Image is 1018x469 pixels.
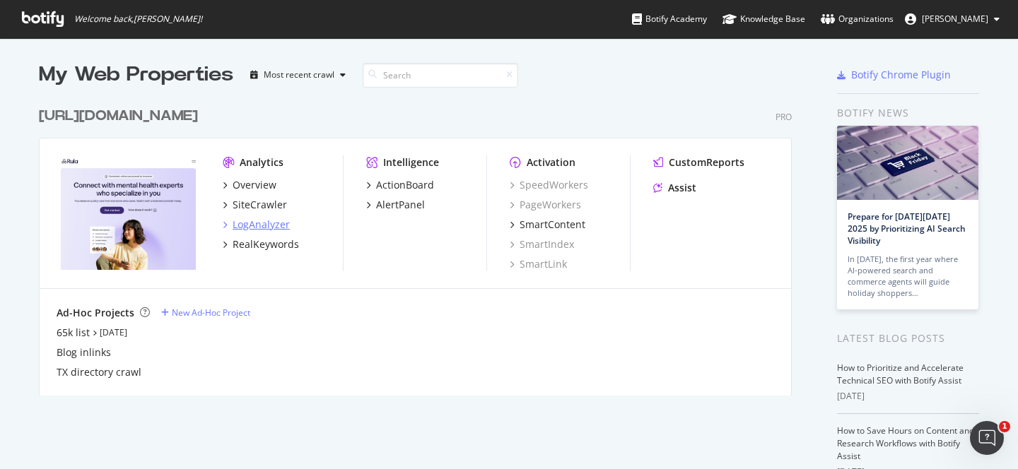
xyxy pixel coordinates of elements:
[837,68,951,82] a: Botify Chrome Plugin
[172,307,250,319] div: New Ad-Hoc Project
[848,254,968,299] div: In [DATE], the first year where AI-powered search and commerce agents will guide holiday shoppers…
[366,198,425,212] a: AlertPanel
[837,126,978,200] img: Prepare for Black Friday 2025 by Prioritizing AI Search Visibility
[510,178,588,192] a: SpeedWorkers
[100,326,127,338] a: [DATE]
[39,106,204,126] a: [URL][DOMAIN_NAME]
[510,218,585,232] a: SmartContent
[837,390,979,403] div: [DATE]
[510,198,581,212] a: PageWorkers
[57,365,141,379] a: TX directory crawl
[851,68,951,82] div: Botify Chrome Plugin
[223,178,276,192] a: Overview
[366,178,434,192] a: ActionBoard
[837,425,974,462] a: How to Save Hours on Content and Research Workflows with Botify Assist
[363,63,518,88] input: Search
[837,362,964,386] a: How to Prioritize and Accelerate Technical SEO with Botify Assist
[999,421,1010,432] span: 1
[264,71,334,79] div: Most recent crawl
[837,105,979,121] div: Botify news
[970,421,1004,455] iframe: Intercom live chat
[39,89,803,396] div: grid
[653,181,696,195] a: Assist
[223,237,299,251] a: RealKeywords
[776,111,792,123] div: Pro
[894,8,1011,30] button: [PERSON_NAME]
[57,326,90,340] a: 65k list
[520,218,585,232] div: SmartContent
[510,237,574,251] a: SmartIndex
[376,178,434,192] div: ActionBoard
[722,12,805,26] div: Knowledge Base
[223,218,290,232] a: LogAnalyzer
[632,12,707,26] div: Botify Academy
[233,178,276,192] div: Overview
[245,64,351,86] button: Most recent crawl
[922,13,988,25] span: Nick Schurk
[668,181,696,195] div: Assist
[848,210,966,247] a: Prepare for [DATE][DATE] 2025 by Prioritizing AI Search Visibility
[39,61,233,89] div: My Web Properties
[383,155,439,170] div: Intelligence
[821,12,894,26] div: Organizations
[376,198,425,212] div: AlertPanel
[161,307,250,319] a: New Ad-Hoc Project
[527,155,575,170] div: Activation
[223,198,287,212] a: SiteCrawler
[39,106,198,126] div: [URL][DOMAIN_NAME]
[233,218,290,232] div: LogAnalyzer
[837,331,979,346] div: Latest Blog Posts
[233,198,287,212] div: SiteCrawler
[669,155,744,170] div: CustomReports
[57,155,200,270] img: https://www.rula.com/
[74,13,202,25] span: Welcome back, [PERSON_NAME] !
[653,155,744,170] a: CustomReports
[233,237,299,251] div: RealKeywords
[57,306,134,320] div: Ad-Hoc Projects
[510,257,567,271] a: SmartLink
[240,155,283,170] div: Analytics
[57,345,111,360] a: Blog inlinks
